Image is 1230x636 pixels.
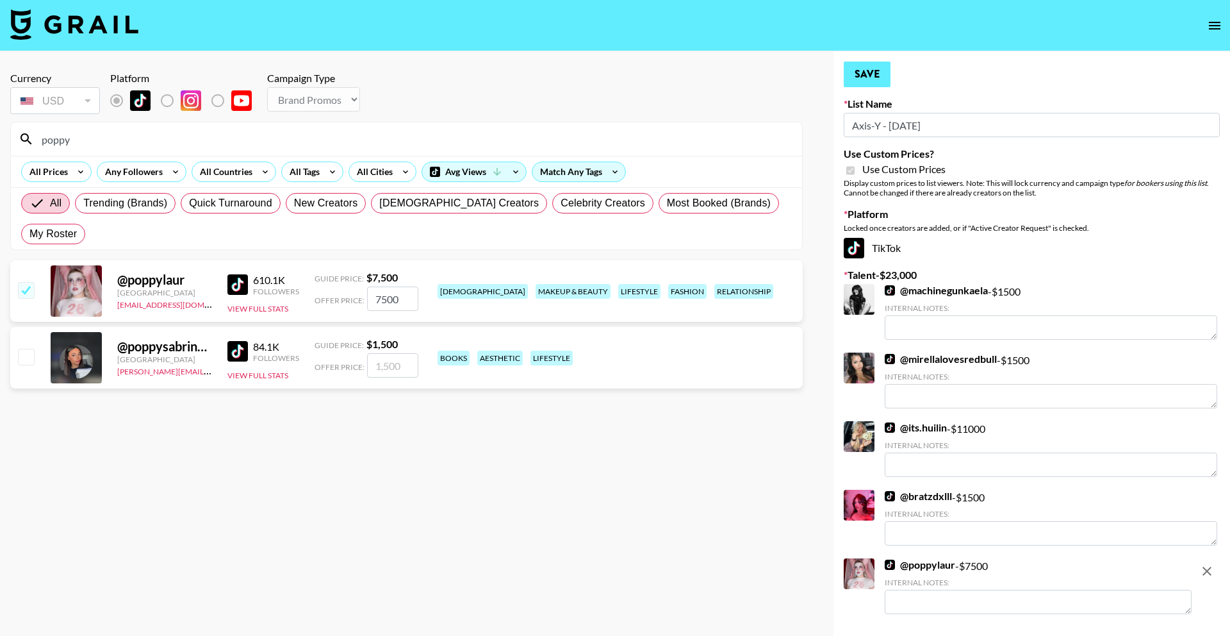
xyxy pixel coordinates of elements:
[844,223,1220,233] div: Locked once creators are added, or if "Active Creator Request" is checked.
[1202,13,1227,38] button: open drawer
[315,362,365,372] span: Offer Price:
[117,288,212,297] div: [GEOGRAPHIC_DATA]
[844,208,1220,221] label: Platform
[1124,178,1207,188] em: for bookers using this list
[83,196,167,211] span: Trending (Brands)
[668,284,707,299] div: fashion
[117,339,212,355] div: @ poppysabrina_reads
[844,238,1220,258] div: TikTok
[253,340,299,353] div: 84.1K
[885,303,1217,313] div: Internal Notes:
[885,353,997,365] a: @mirellalovesredbull
[885,490,952,503] a: @bratzdxlll
[618,284,660,299] div: lifestyle
[885,372,1217,381] div: Internal Notes:
[885,558,955,571] a: @poppylaur
[34,129,794,149] input: Search by User Name
[267,72,360,85] div: Campaign Type
[1194,558,1220,584] button: remove
[885,423,895,433] img: TikTok
[885,354,895,364] img: TikTok
[862,163,946,176] span: Use Custom Prices
[885,421,1217,477] div: - $ 11000
[844,62,890,87] button: Save
[530,351,573,365] div: lifestyle
[885,284,1217,340] div: - $ 1500
[477,351,523,365] div: aesthetic
[294,196,358,211] span: New Creators
[253,353,299,363] div: Followers
[189,196,272,211] span: Quick Turnaround
[367,353,418,378] input: 1,500
[885,578,1192,587] div: Internal Notes:
[10,72,100,85] div: Currency
[227,371,288,380] button: View Full Stats
[438,284,528,299] div: [DEMOGRAPHIC_DATA]
[227,274,248,295] img: TikTok
[667,196,771,211] span: Most Booked (Brands)
[315,274,364,283] span: Guide Price:
[561,196,645,211] span: Celebrity Creators
[438,351,470,365] div: books
[885,558,1192,614] div: - $ 7500
[110,87,262,114] div: List locked to TikTok.
[885,353,1217,408] div: - $ 1500
[117,355,212,364] div: [GEOGRAPHIC_DATA]
[117,272,212,288] div: @ poppylaur
[29,226,77,242] span: My Roster
[844,97,1220,110] label: List Name
[117,297,246,310] a: [EMAIL_ADDRESS][DOMAIN_NAME]
[366,271,398,283] strong: $ 7,500
[253,274,299,287] div: 610.1K
[844,178,1220,197] div: Display custom prices to list viewers. Note: This will lock currency and campaign type . Cannot b...
[885,285,895,296] img: TikTok
[349,162,395,181] div: All Cities
[253,287,299,296] div: Followers
[379,196,539,211] span: [DEMOGRAPHIC_DATA] Creators
[181,90,201,111] img: Instagram
[885,490,1217,546] div: - $ 1500
[282,162,322,181] div: All Tags
[366,338,398,350] strong: $ 1,500
[844,147,1220,160] label: Use Custom Prices?
[110,72,262,85] div: Platform
[315,296,365,305] span: Offer Price:
[97,162,165,181] div: Any Followers
[13,90,97,112] div: USD
[885,560,895,570] img: TikTok
[422,162,526,181] div: Avg Views
[227,304,288,314] button: View Full Stats
[844,238,864,258] img: TikTok
[714,284,773,299] div: relationship
[10,9,138,40] img: Grail Talent
[367,287,418,311] input: 7,500
[231,90,252,111] img: YouTube
[10,85,100,117] div: Currency is locked to USD
[130,90,151,111] img: TikTok
[885,509,1217,519] div: Internal Notes:
[117,364,368,376] a: [PERSON_NAME][EMAIL_ADDRESS][PERSON_NAME][DOMAIN_NAME]
[844,269,1220,281] label: Talent - $ 23,000
[885,491,895,501] img: TikTok
[532,162,625,181] div: Match Any Tags
[885,421,947,434] a: @its.huilin
[50,196,61,211] span: All
[227,341,248,362] img: TikTok
[885,440,1217,450] div: Internal Notes:
[192,162,255,181] div: All Countries
[536,284,611,299] div: makeup & beauty
[315,340,364,350] span: Guide Price:
[885,284,988,297] a: @machinegunkaela
[22,162,70,181] div: All Prices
